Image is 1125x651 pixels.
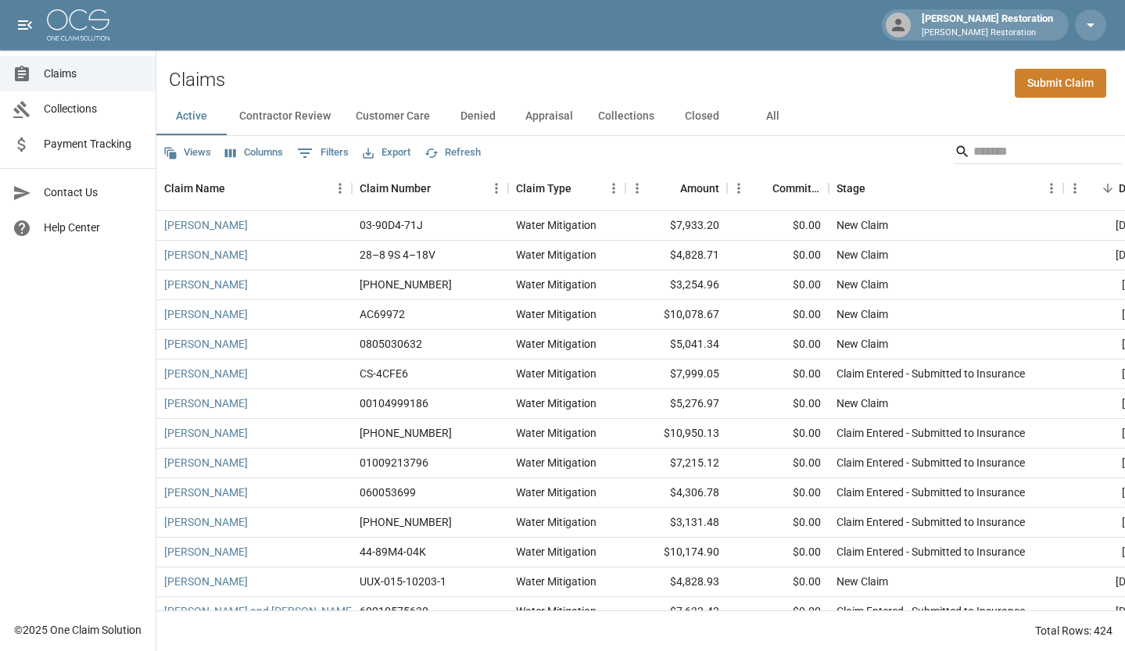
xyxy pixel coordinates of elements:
div: 01-009-245402 [360,277,452,292]
div: $0.00 [727,300,829,330]
a: [PERSON_NAME] [164,336,248,352]
button: Menu [602,177,625,200]
div: $0.00 [727,508,829,538]
button: Menu [625,177,649,200]
div: $5,276.97 [625,389,727,419]
a: [PERSON_NAME] [164,247,248,263]
button: Sort [658,177,680,199]
div: $10,950.13 [625,419,727,449]
div: 01-009-217379 [360,425,452,441]
div: 01009213796 [360,455,428,470]
div: CS-4CFE6 [360,366,408,381]
div: $0.00 [727,241,829,270]
div: Stage [829,166,1063,210]
div: Claim Entered - Submitted to Insurance [837,455,1025,470]
div: $4,306.78 [625,478,727,508]
div: $0.00 [727,211,829,241]
div: Claim Number [360,166,431,210]
div: [PERSON_NAME] Restoration [915,11,1059,39]
div: $7,215.12 [625,449,727,478]
div: New Claim [837,336,888,352]
button: Menu [485,177,508,200]
div: Amount [625,166,727,210]
button: Contractor Review [227,98,343,135]
div: $4,828.71 [625,241,727,270]
div: 44-89M4-04K [360,544,426,560]
div: $0.00 [727,449,829,478]
span: Payment Tracking [44,136,143,152]
div: Water Mitigation [516,574,597,589]
div: $0.00 [727,597,829,627]
div: Total Rows: 424 [1035,623,1112,638]
div: $0.00 [727,330,829,359]
div: Water Mitigation [516,395,597,411]
div: dynamic tabs [156,98,1125,135]
span: Contact Us [44,184,143,201]
div: Claim Entered - Submitted to Insurance [837,366,1025,381]
div: Claim Name [156,166,352,210]
button: Sort [1097,177,1119,199]
div: Water Mitigation [516,425,597,441]
div: $3,131.48 [625,508,727,538]
div: $10,174.90 [625,538,727,567]
div: $10,078.67 [625,300,727,330]
div: © 2025 One Claim Solution [14,622,142,638]
h2: Claims [169,69,225,91]
div: Claim Type [508,166,625,210]
button: Appraisal [513,98,586,135]
div: 03-90D4-71J [360,217,423,233]
div: New Claim [837,395,888,411]
button: Sort [865,177,887,199]
button: Select columns [221,141,287,165]
div: Water Mitigation [516,603,597,619]
a: [PERSON_NAME] [164,306,248,322]
button: All [737,98,808,135]
div: Water Mitigation [516,306,597,322]
button: Sort [751,177,772,199]
button: Sort [431,177,453,199]
div: AC69972 [360,306,405,322]
a: [PERSON_NAME] [164,277,248,292]
div: Claim Name [164,166,225,210]
div: 28–8 9S 4–18V [360,247,435,263]
a: [PERSON_NAME] and [PERSON_NAME] [164,603,355,619]
button: Menu [1063,177,1087,200]
div: New Claim [837,306,888,322]
button: Sort [571,177,593,199]
a: [PERSON_NAME] [164,574,248,589]
div: Water Mitigation [516,247,597,263]
div: $7,999.05 [625,359,727,389]
div: Amount [680,166,719,210]
div: Claim Entered - Submitted to Insurance [837,544,1025,560]
div: $3,254.96 [625,270,727,300]
div: Water Mitigation [516,277,597,292]
div: Water Mitigation [516,544,597,560]
div: $0.00 [727,567,829,597]
button: Customer Care [343,98,442,135]
div: 00104999186 [360,395,428,411]
div: Water Mitigation [516,217,597,233]
div: Committed Amount [727,166,829,210]
div: New Claim [837,247,888,263]
a: [PERSON_NAME] [164,455,248,470]
div: $0.00 [727,478,829,508]
div: $7,632.42 [625,597,727,627]
div: Water Mitigation [516,455,597,470]
div: $5,041.34 [625,330,727,359]
button: Export [359,141,414,165]
span: Help Center [44,220,143,236]
div: New Claim [837,277,888,292]
div: $0.00 [727,538,829,567]
div: 060053699 [360,485,416,500]
div: Claim Type [516,166,571,210]
div: Claim Entered - Submitted to Insurance [837,485,1025,500]
a: [PERSON_NAME] [164,485,248,500]
div: $0.00 [727,359,829,389]
a: [PERSON_NAME] [164,366,248,381]
div: 0805030632 [360,336,422,352]
div: Claim Entered - Submitted to Insurance [837,603,1025,619]
button: open drawer [9,9,41,41]
button: Denied [442,98,513,135]
div: New Claim [837,217,888,233]
div: Search [955,139,1122,167]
